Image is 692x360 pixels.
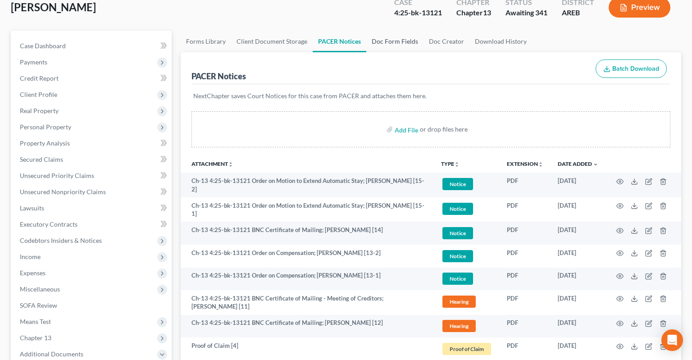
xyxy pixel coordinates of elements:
[181,173,434,197] td: Ch-13 4:25-bk-13121 Order on Motion to Extend Automatic Stay; [PERSON_NAME] [15-2]
[181,197,434,222] td: Ch-13 4:25-bk-13121 Order on Motion to Extend Automatic Stay; [PERSON_NAME] [15-1]
[13,135,172,151] a: Property Analysis
[181,222,434,245] td: Ch-13 4:25-bk-13121 BNC Certificate of Mailing; [PERSON_NAME] [14]
[454,162,460,167] i: unfold_more
[13,297,172,314] a: SOFA Review
[442,343,491,355] span: Proof of Claim
[20,123,71,131] span: Personal Property
[191,160,233,167] a: Attachmentunfold_more
[593,162,598,167] i: expand_more
[181,245,434,268] td: Ch-13 4:25-bk-13121 Order on Compensation; [PERSON_NAME] [13-2]
[20,269,46,277] span: Expenses
[13,151,172,168] a: Secured Claims
[20,91,57,98] span: Client Profile
[20,172,94,179] span: Unsecured Priority Claims
[500,173,551,197] td: PDF
[20,139,70,147] span: Property Analysis
[394,8,442,18] div: 4:25-bk-13121
[456,8,491,18] div: Chapter
[562,8,594,18] div: AREB
[441,161,460,167] button: TYPEunfold_more
[181,31,231,52] a: Forms Library
[442,273,473,285] span: Notice
[500,315,551,338] td: PDF
[13,70,172,87] a: Credit Report
[500,268,551,291] td: PDF
[20,74,59,82] span: Credit Report
[193,91,669,100] p: NextChapter saves Court Notices for this case from PACER and attaches them here.
[612,65,659,73] span: Batch Download
[558,160,598,167] a: Date Added expand_more
[442,296,476,308] span: Hearing
[500,290,551,315] td: PDF
[551,315,605,338] td: [DATE]
[441,249,492,264] a: Notice
[551,173,605,197] td: [DATE]
[20,334,51,342] span: Chapter 13
[551,290,605,315] td: [DATE]
[13,200,172,216] a: Lawsuits
[500,222,551,245] td: PDF
[441,294,492,309] a: Hearing
[441,177,492,191] a: Notice
[20,42,66,50] span: Case Dashboard
[20,155,63,163] span: Secured Claims
[441,342,492,356] a: Proof of Claim
[181,290,434,315] td: Ch-13 4:25-bk-13121 BNC Certificate of Mailing - Meeting of Creditors; [PERSON_NAME] [11]
[20,318,51,325] span: Means Test
[20,253,41,260] span: Income
[505,8,547,18] div: Awaiting 341
[313,31,366,52] a: PACER Notices
[20,220,77,228] span: Executory Contracts
[20,301,57,309] span: SOFA Review
[442,203,473,215] span: Notice
[20,107,59,114] span: Real Property
[181,315,434,338] td: Ch-13 4:25-bk-13121 BNC Certificate of Mailing; [PERSON_NAME] [12]
[441,271,492,286] a: Notice
[13,216,172,232] a: Executory Contracts
[20,58,47,66] span: Payments
[11,0,96,14] span: [PERSON_NAME]
[442,178,473,190] span: Notice
[441,319,492,333] a: Hearing
[20,188,106,196] span: Unsecured Nonpriority Claims
[441,201,492,216] a: Notice
[231,31,313,52] a: Client Document Storage
[507,160,543,167] a: Extensionunfold_more
[469,31,532,52] a: Download History
[20,204,44,212] span: Lawsuits
[442,320,476,332] span: Hearing
[442,227,473,239] span: Notice
[20,350,83,358] span: Additional Documents
[420,125,468,134] div: or drop files here
[500,245,551,268] td: PDF
[551,222,605,245] td: [DATE]
[13,38,172,54] a: Case Dashboard
[661,329,683,351] div: Open Intercom Messenger
[551,197,605,222] td: [DATE]
[442,250,473,262] span: Notice
[13,184,172,200] a: Unsecured Nonpriority Claims
[500,197,551,222] td: PDF
[538,162,543,167] i: unfold_more
[441,226,492,241] a: Notice
[228,162,233,167] i: unfold_more
[423,31,469,52] a: Doc Creator
[551,245,605,268] td: [DATE]
[181,268,434,291] td: Ch-13 4:25-bk-13121 Order on Compensation; [PERSON_NAME] [13-1]
[596,59,667,78] button: Batch Download
[191,71,246,82] div: PACER Notices
[366,31,423,52] a: Doc Form Fields
[20,285,60,293] span: Miscellaneous
[13,168,172,184] a: Unsecured Priority Claims
[483,8,491,17] span: 13
[20,237,102,244] span: Codebtors Insiders & Notices
[551,268,605,291] td: [DATE]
